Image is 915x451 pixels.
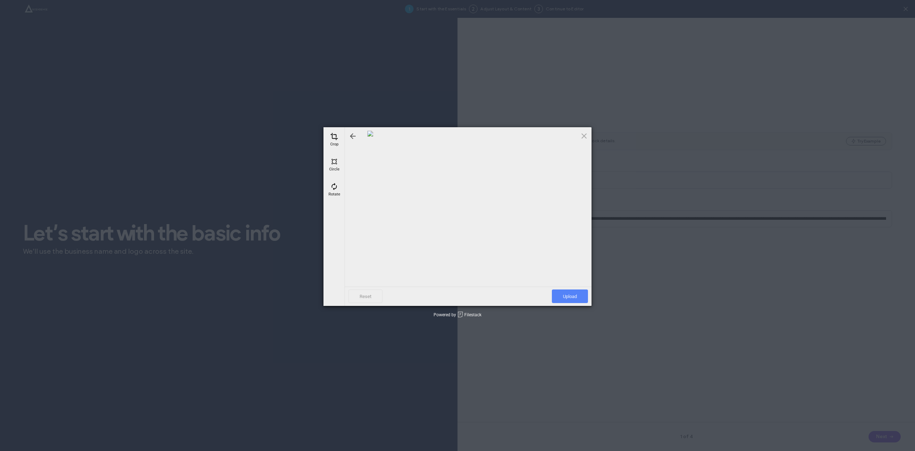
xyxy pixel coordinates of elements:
span: Help [16,5,31,11]
div: Circle [325,156,343,174]
div: Rotate [325,181,343,199]
div: Crop [325,131,343,149]
span: Click here or hit ESC to close picker [580,132,588,140]
div: Powered by Filestack [434,312,481,318]
div: Go back [348,132,357,140]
